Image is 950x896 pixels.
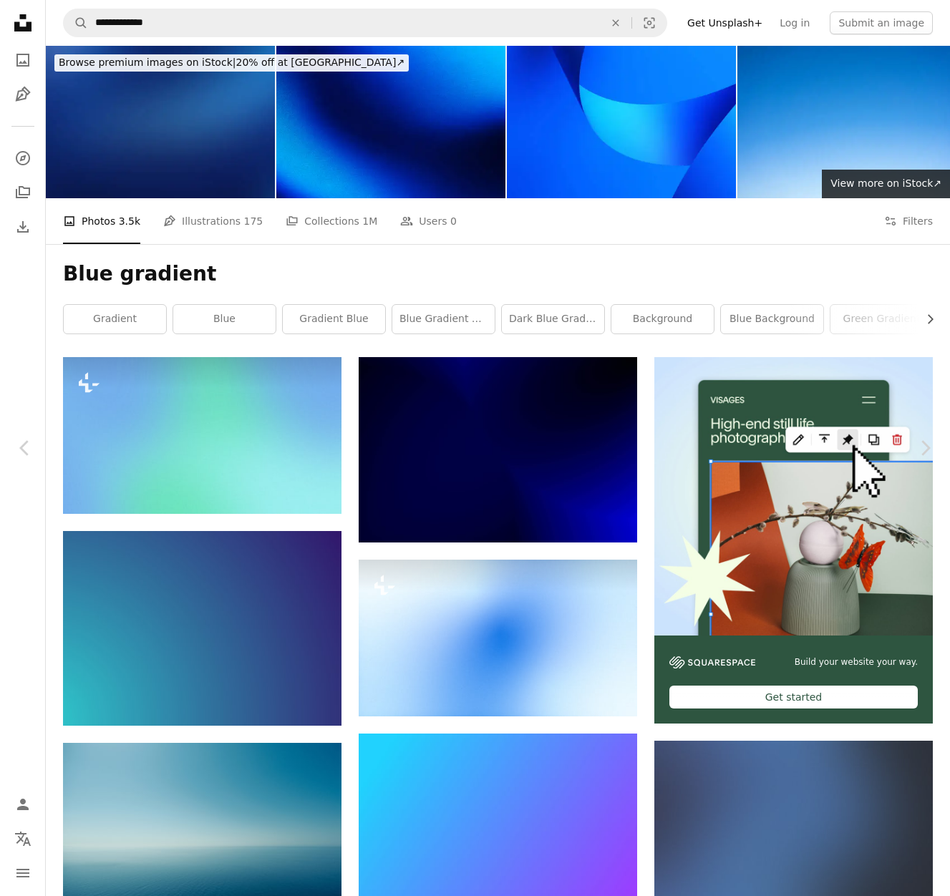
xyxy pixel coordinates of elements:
[59,57,236,68] span: Browse premium images on iStock |
[450,213,457,229] span: 0
[173,305,276,333] a: blue
[46,46,417,80] a: Browse premium images on iStock|20% off at [GEOGRAPHIC_DATA]↗
[46,46,275,198] img: Dark blue gradient soft background
[63,357,341,514] img: a green and blue background with a plane flying in the sky
[771,11,818,34] a: Log in
[502,305,604,333] a: dark blue gradient
[884,198,933,244] button: Filters
[721,305,823,333] a: blue background
[830,11,933,34] button: Submit an image
[362,213,377,229] span: 1M
[600,9,631,36] button: Clear
[359,824,637,837] a: Light blue to purple gradient
[611,305,714,333] a: background
[64,9,88,36] button: Search Unsplash
[9,178,37,207] a: Collections
[63,622,341,635] a: Light blue to dark blue gradient
[679,11,771,34] a: Get Unsplash+
[507,46,736,198] img: Trendy geometric background with Blue abstract waves
[669,686,918,708] div: Get started
[63,531,341,726] img: Light blue to dark blue gradient
[632,9,667,36] button: Visual search
[9,144,37,172] a: Explore
[654,357,933,636] img: file-1723602894256-972c108553a7image
[359,357,637,542] img: blue and white abstract painting
[669,656,755,668] img: file-1606177908946-d1eed1cbe4f5image
[9,213,37,241] a: Download History
[63,429,341,442] a: a green and blue background with a plane flying in the sky
[654,357,933,724] a: Build your website your way.Get started
[795,656,918,668] span: Build your website your way.
[359,443,637,456] a: blue and white abstract painting
[64,305,166,333] a: gradient
[9,46,37,74] a: Photos
[63,261,933,287] h1: Blue gradient
[9,790,37,819] a: Log in / Sign up
[9,824,37,853] button: Language
[654,827,933,839] a: a blue sky with some clouds
[822,170,950,198] a: View more on iStock↗
[59,57,404,68] span: 20% off at [GEOGRAPHIC_DATA] ↗
[163,198,263,244] a: Illustrations 175
[917,305,933,333] button: scroll list to the right
[63,9,667,37] form: Find visuals sitewide
[359,560,637,716] img: a blurry image of a blue sky with white clouds
[63,814,341,827] a: a large body of water under a bright blue sky
[244,213,263,229] span: 175
[830,177,941,189] span: View more on iStock ↗
[400,198,457,244] a: Users 0
[9,80,37,109] a: Illustrations
[359,631,637,644] a: a blurry image of a blue sky with white clouds
[276,46,505,198] img: Black dark navy cobalt blue white abstract background. Color gradient ombre. Noise grain mesh. Li...
[900,379,950,517] a: Next
[283,305,385,333] a: gradient blue
[286,198,377,244] a: Collections 1M
[9,859,37,887] button: Menu
[392,305,495,333] a: blue gradient background
[830,305,933,333] a: green gradient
